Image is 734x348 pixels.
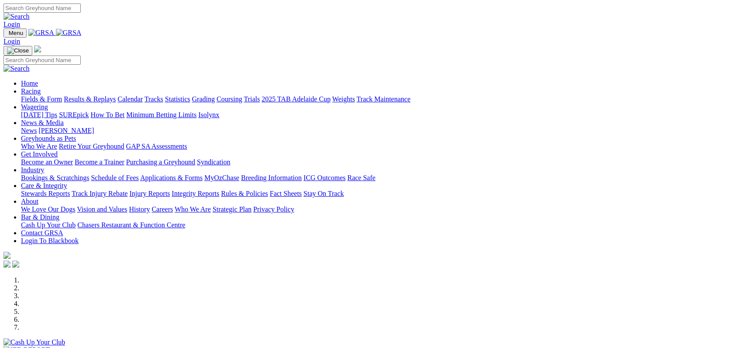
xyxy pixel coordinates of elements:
div: Wagering [21,111,731,119]
a: History [129,205,150,213]
a: Weights [332,95,355,103]
div: Bar & Dining [21,221,731,229]
img: Close [7,47,29,54]
div: Racing [21,95,731,103]
a: How To Bet [91,111,125,118]
a: Race Safe [347,174,375,181]
a: Login [3,21,20,28]
a: Isolynx [198,111,219,118]
img: Cash Up Your Club [3,338,65,346]
a: SUREpick [59,111,89,118]
a: Greyhounds as Pets [21,135,76,142]
a: News [21,127,37,134]
a: Privacy Policy [253,205,294,213]
a: Coursing [217,95,242,103]
a: We Love Our Dogs [21,205,75,213]
a: Become an Owner [21,158,73,166]
a: Become a Trainer [75,158,124,166]
a: [PERSON_NAME] [38,127,94,134]
a: Chasers Restaurant & Function Centre [77,221,185,229]
a: ICG Outcomes [303,174,345,181]
a: Contact GRSA [21,229,63,237]
a: Statistics [165,95,190,103]
a: About [21,198,38,205]
a: Integrity Reports [172,190,219,197]
div: News & Media [21,127,731,135]
img: twitter.svg [12,261,19,268]
a: Fields & Form [21,95,62,103]
a: Calendar [117,95,143,103]
img: GRSA [28,29,54,37]
a: Bar & Dining [21,213,59,221]
a: Grading [192,95,215,103]
a: Syndication [197,158,230,166]
img: GRSA [56,29,82,37]
a: Results & Replays [64,95,116,103]
a: Vision and Values [77,205,127,213]
a: Schedule of Fees [91,174,138,181]
a: Login To Blackbook [21,237,79,244]
button: Toggle navigation [3,46,32,56]
a: [DATE] Tips [21,111,57,118]
a: Careers [152,205,173,213]
div: Greyhounds as Pets [21,143,731,150]
a: 2025 TAB Adelaide Cup [262,95,331,103]
div: About [21,205,731,213]
a: Wagering [21,103,48,111]
a: Injury Reports [129,190,170,197]
a: Strategic Plan [213,205,252,213]
button: Toggle navigation [3,28,27,38]
img: logo-grsa-white.png [3,252,10,259]
a: News & Media [21,119,64,126]
a: Home [21,80,38,87]
a: Tracks [145,95,163,103]
a: Track Maintenance [357,95,410,103]
a: Cash Up Your Club [21,221,76,229]
a: Track Injury Rebate [72,190,128,197]
a: Racing [21,87,41,95]
a: Get Involved [21,150,58,158]
a: Minimum Betting Limits [126,111,196,118]
img: logo-grsa-white.png [34,45,41,52]
a: Purchasing a Greyhound [126,158,195,166]
a: Who We Are [175,205,211,213]
img: facebook.svg [3,261,10,268]
img: Search [3,65,30,73]
a: MyOzChase [204,174,239,181]
span: Menu [9,30,23,36]
a: Trials [244,95,260,103]
a: Rules & Policies [221,190,268,197]
a: Who We Are [21,143,57,150]
a: Care & Integrity [21,182,67,189]
a: Stay On Track [303,190,344,197]
input: Search [3,3,81,13]
a: Breeding Information [241,174,302,181]
div: Industry [21,174,731,182]
a: Applications & Forms [140,174,203,181]
input: Search [3,56,81,65]
a: Retire Your Greyhound [59,143,124,150]
div: Care & Integrity [21,190,731,198]
img: Search [3,13,30,21]
a: Login [3,38,20,45]
a: Bookings & Scratchings [21,174,89,181]
a: Industry [21,166,44,174]
a: Fact Sheets [270,190,302,197]
a: GAP SA Assessments [126,143,187,150]
a: Stewards Reports [21,190,70,197]
div: Get Involved [21,158,731,166]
